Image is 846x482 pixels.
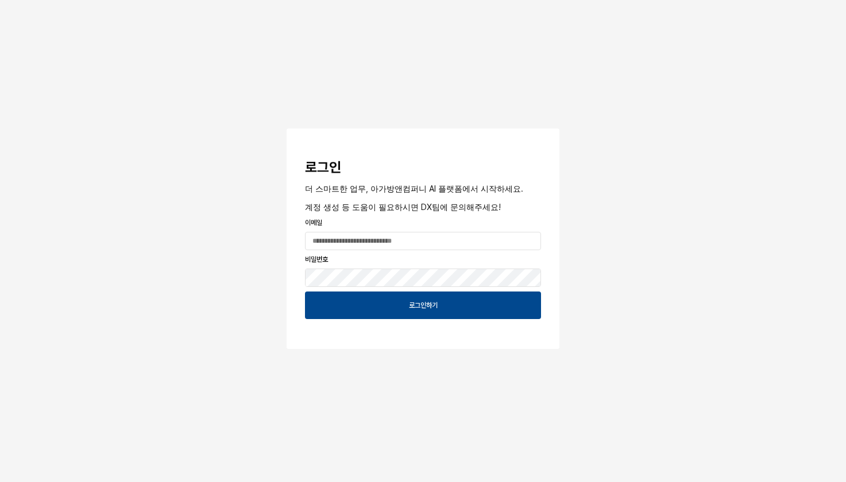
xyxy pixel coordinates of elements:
[305,160,541,176] h3: 로그인
[305,217,541,228] p: 이메일
[305,254,541,265] p: 비밀번호
[305,201,541,213] p: 계정 생성 등 도움이 필요하시면 DX팀에 문의해주세요!
[305,182,541,195] p: 더 스마트한 업무, 아가방앤컴퍼니 AI 플랫폼에서 시작하세요.
[409,301,438,310] p: 로그인하기
[305,291,541,319] button: 로그인하기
